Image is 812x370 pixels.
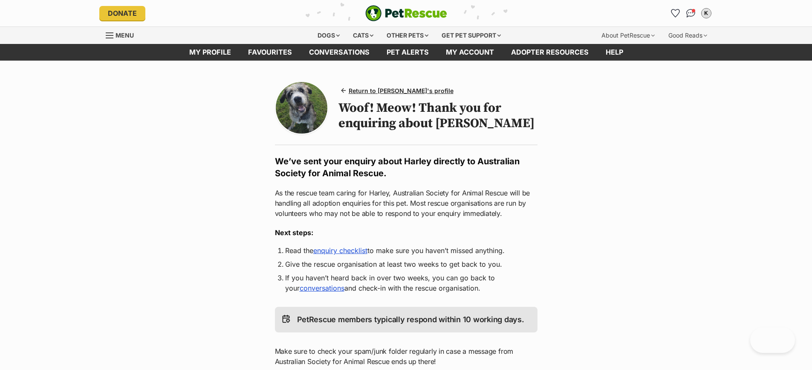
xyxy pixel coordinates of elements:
div: Dogs [312,27,346,44]
p: As the rescue team caring for Harley, Australian Society for Animal Rescue will be handling all a... [275,188,537,219]
img: logo-e224e6f780fb5917bec1dbf3a21bbac754714ae5b6737aabdf751b685950b380.svg [365,5,447,21]
div: Other pets [381,27,434,44]
a: My account [437,44,503,61]
img: chat-41dd97257d64d25036548639549fe6c8038ab92f7586957e7f3b1b290dea8141.svg [686,9,695,17]
h2: We’ve sent your enquiry about Harley directly to Australian Society for Animal Rescue. [275,155,537,179]
h1: Woof! Meow! Thank you for enquiring about [PERSON_NAME] [338,100,537,131]
li: Read the to make sure you haven’t missed anything. [285,245,527,256]
p: PetRescue members typically respond within 10 working days. [297,314,524,326]
a: Pet alerts [378,44,437,61]
a: PetRescue [365,5,447,21]
div: Cats [347,27,379,44]
a: Help [597,44,632,61]
a: Menu [106,27,140,42]
span: Return to [PERSON_NAME]'s profile [349,86,454,95]
a: Donate [99,6,145,20]
a: Adopter resources [503,44,597,61]
a: conversations [300,284,344,292]
div: About PetRescue [595,27,661,44]
a: Favourites [669,6,682,20]
div: Good Reads [662,27,713,44]
a: conversations [301,44,378,61]
h3: Next steps: [275,227,537,238]
a: Favourites [240,44,301,61]
a: My profile [181,44,240,61]
button: My account [699,6,713,20]
p: Make sure to check your spam/junk folder regularly in case a message from Australian Society for ... [275,346,537,367]
a: Return to [PERSON_NAME]'s profile [338,84,457,97]
div: K [702,9,711,17]
img: Photo of Harley [276,82,327,134]
iframe: Help Scout Beacon - Open [750,327,795,353]
span: Menu [116,32,134,39]
div: Get pet support [436,27,507,44]
a: enquiry checklist [313,246,367,255]
ul: Account quick links [669,6,713,20]
li: Give the rescue organisation at least two weeks to get back to you. [285,259,527,269]
a: Conversations [684,6,698,20]
li: If you haven’t heard back in over two weeks, you can go back to your and check-in with the rescue... [285,273,527,293]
